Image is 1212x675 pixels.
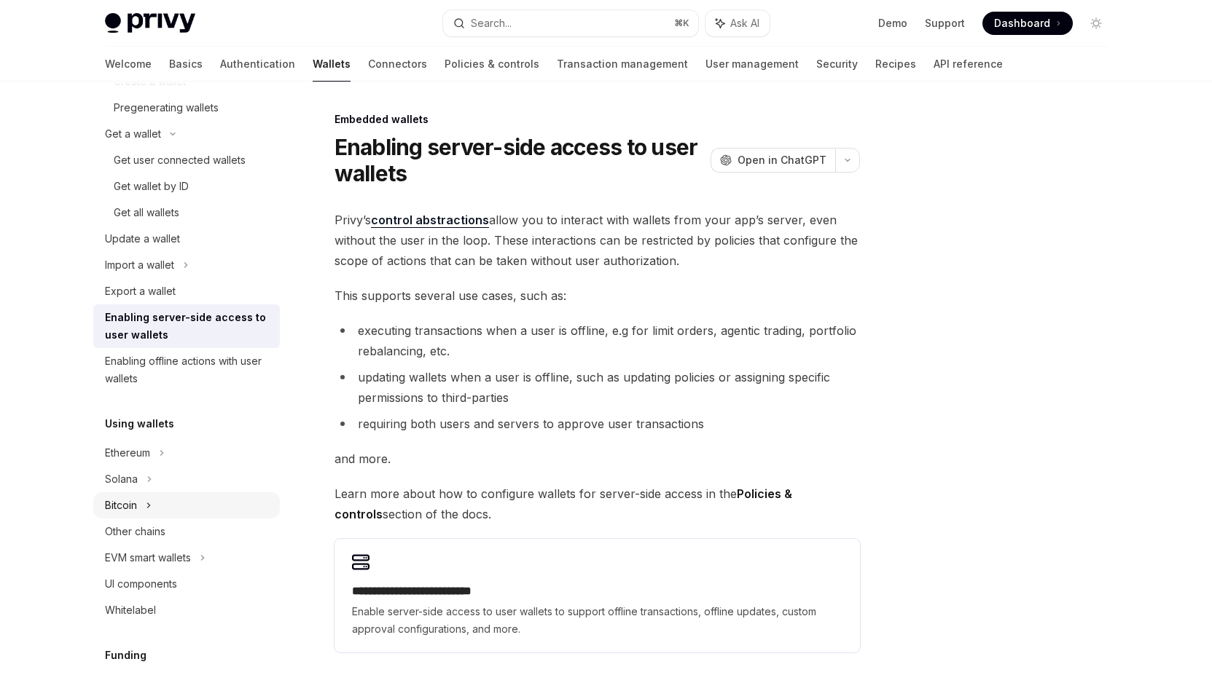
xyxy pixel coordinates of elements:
[105,575,177,593] div: UI components
[93,518,280,545] a: Other chains
[114,204,179,221] div: Get all wallets
[934,47,1003,82] a: API reference
[105,283,176,300] div: Export a wallet
[335,320,860,361] li: executing transactions when a user is offline, e.g for limit orders, agentic trading, portfolio r...
[335,285,860,306] span: This supports several use cases, such as:
[169,47,203,82] a: Basics
[114,99,219,117] div: Pregenerating wallets
[105,549,191,567] div: EVM smart wallets
[925,16,965,31] a: Support
[335,112,860,127] div: Embedded wallets
[105,13,195,33] img: light logo
[114,151,246,169] div: Get user connected wallets
[443,10,698,36] button: Search...⌘K
[335,134,705,186] h1: Enabling server-side access to user wallets
[557,47,688,82] a: Transaction management
[93,597,280,623] a: Whitelabel
[730,16,759,31] span: Ask AI
[371,213,489,228] a: control abstractions
[93,571,280,597] a: UI components
[93,95,280,121] a: Pregenerating wallets
[705,47,799,82] a: User management
[705,10,770,36] button: Ask AI
[352,603,842,638] span: Enable server-side access to user wallets to support offline transactions, offline updates, custo...
[93,173,280,200] a: Get wallet by ID
[220,47,295,82] a: Authentication
[114,178,189,195] div: Get wallet by ID
[105,47,152,82] a: Welcome
[711,148,835,173] button: Open in ChatGPT
[368,47,427,82] a: Connectors
[105,309,271,344] div: Enabling server-side access to user wallets
[1084,12,1108,35] button: Toggle dark mode
[335,367,860,408] li: updating wallets when a user is offline, such as updating policies or assigning specific permissi...
[105,497,137,514] div: Bitcoin
[93,226,280,252] a: Update a wallet
[105,470,138,488] div: Solana
[105,601,156,619] div: Whitelabel
[105,125,161,143] div: Get a wallet
[335,210,860,271] span: Privy’s allow you to interact with wallets from your app’s server, even without the user in the l...
[878,16,907,31] a: Demo
[105,444,150,462] div: Ethereum
[335,449,860,469] span: and more.
[105,230,180,248] div: Update a wallet
[105,523,165,540] div: Other chains
[994,16,1050,31] span: Dashboard
[105,352,271,387] div: Enabling offline actions with user wallets
[313,47,351,82] a: Wallets
[93,200,280,226] a: Get all wallets
[471,15,512,32] div: Search...
[875,47,916,82] a: Recipes
[105,256,174,274] div: Import a wallet
[93,147,280,173] a: Get user connected wallets
[335,414,860,434] li: requiring both users and servers to approve user transactions
[93,348,280,392] a: Enabling offline actions with user wallets
[93,304,280,348] a: Enabling server-side access to user wallets
[105,415,174,433] h5: Using wallets
[335,483,860,524] span: Learn more about how to configure wallets for server-side access in the section of the docs.
[93,278,280,304] a: Export a wallet
[738,153,826,167] span: Open in ChatGPT
[816,47,858,82] a: Security
[674,17,689,29] span: ⌘ K
[445,47,539,82] a: Policies & controls
[105,647,146,664] h5: Funding
[982,12,1073,35] a: Dashboard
